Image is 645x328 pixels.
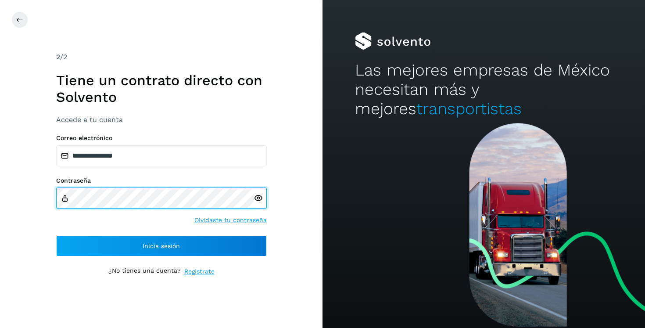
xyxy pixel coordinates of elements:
p: ¿No tienes una cuenta? [108,267,181,276]
h3: Accede a tu cuenta [56,115,267,124]
label: Contraseña [56,177,267,184]
a: Olvidaste tu contraseña [194,216,267,225]
label: Correo electrónico [56,134,267,142]
button: Inicia sesión [56,235,267,256]
span: transportistas [416,99,522,118]
h1: Tiene un contrato directo con Solvento [56,72,267,106]
div: /2 [56,52,267,62]
span: 2 [56,53,60,61]
a: Regístrate [184,267,215,276]
h2: Las mejores empresas de México necesitan más y mejores [355,61,613,119]
span: Inicia sesión [143,243,180,249]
